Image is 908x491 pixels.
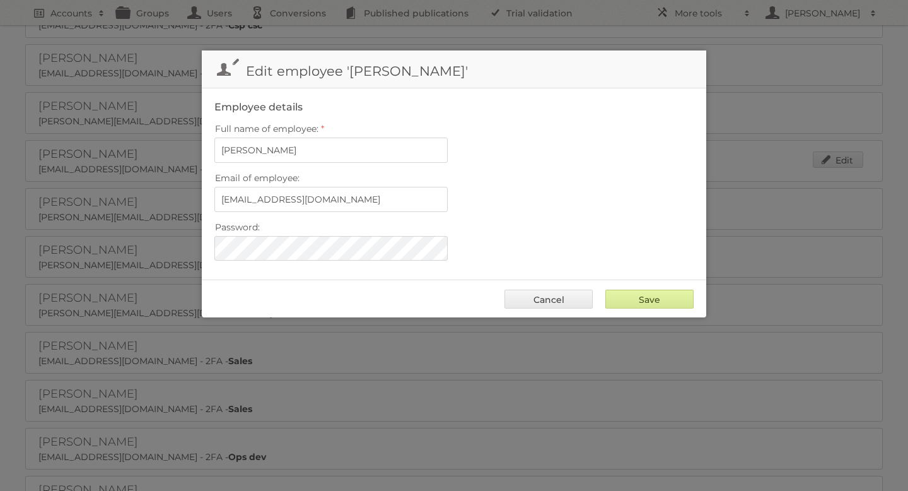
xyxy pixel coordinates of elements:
[202,50,706,88] h1: Edit employee '[PERSON_NAME]'
[605,290,694,309] input: Save
[504,290,593,309] a: Cancel
[215,123,318,134] span: Full name of employee:
[215,222,260,233] span: Password:
[215,172,300,184] span: Email of employee:
[214,101,303,113] legend: Employee details
[214,138,448,163] input: Full name
[214,187,448,212] input: name@publitas.com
